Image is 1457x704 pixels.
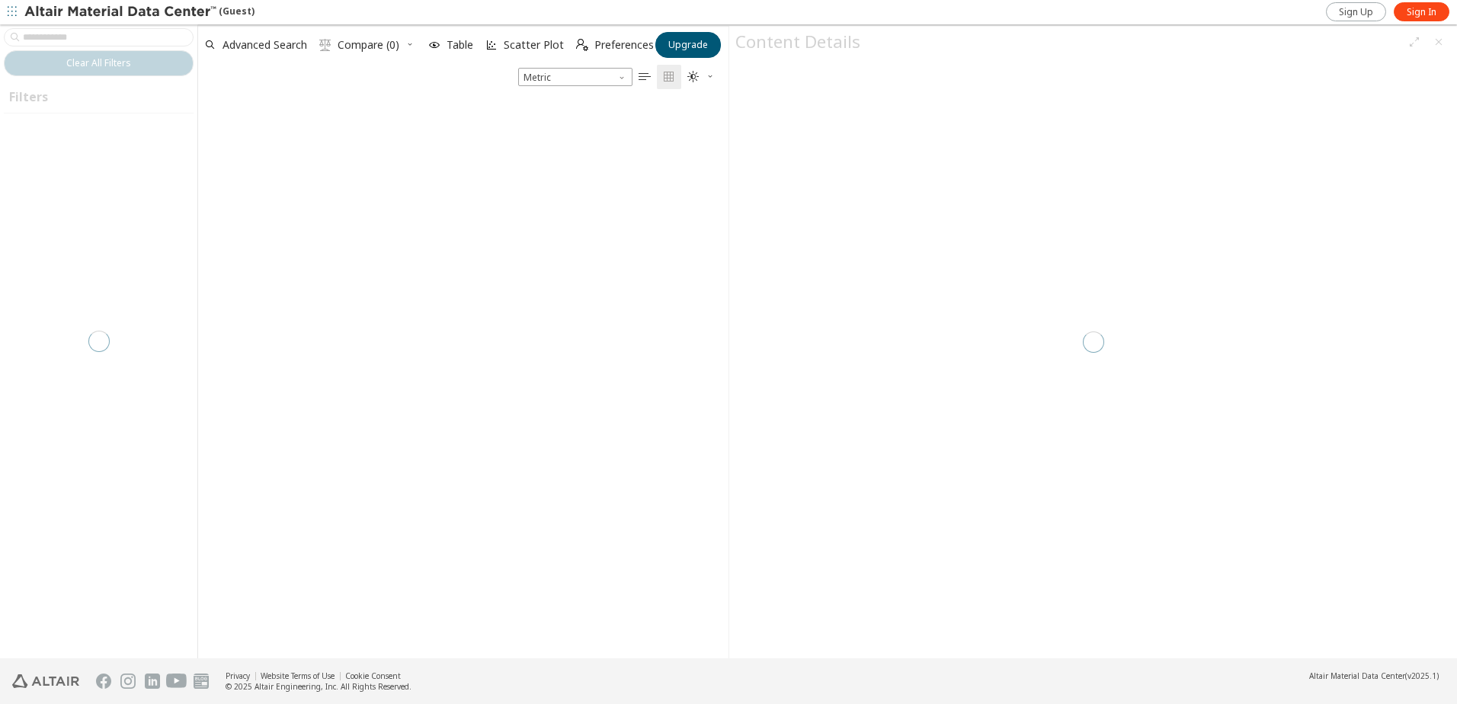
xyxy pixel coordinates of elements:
button: Tile View [657,65,681,89]
span: Sign Up [1339,6,1373,18]
i:  [576,39,588,51]
button: Table View [632,65,657,89]
img: Altair Engineering [12,674,79,688]
span: Table [447,40,473,50]
div: © 2025 Altair Engineering, Inc. All Rights Reserved. [226,681,411,692]
span: Preferences [594,40,654,50]
a: Sign Up [1326,2,1386,21]
span: Scatter Plot [504,40,564,50]
div: (Guest) [24,5,255,20]
div: (v2025.1) [1309,670,1439,681]
a: Website Terms of Use [261,670,335,681]
i:  [639,71,651,83]
span: Compare (0) [338,40,399,50]
span: Sign In [1407,6,1436,18]
a: Cookie Consent [345,670,401,681]
i:  [687,71,700,83]
span: Upgrade [668,39,708,51]
button: Theme [681,65,721,89]
i:  [663,71,675,83]
img: Altair Material Data Center [24,5,219,20]
span: Advanced Search [223,40,307,50]
div: Unit System [518,68,632,86]
i:  [319,39,331,51]
span: Metric [518,68,632,86]
button: Upgrade [655,32,721,58]
a: Privacy [226,670,250,681]
span: Altair Material Data Center [1309,670,1405,681]
a: Sign In [1394,2,1449,21]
